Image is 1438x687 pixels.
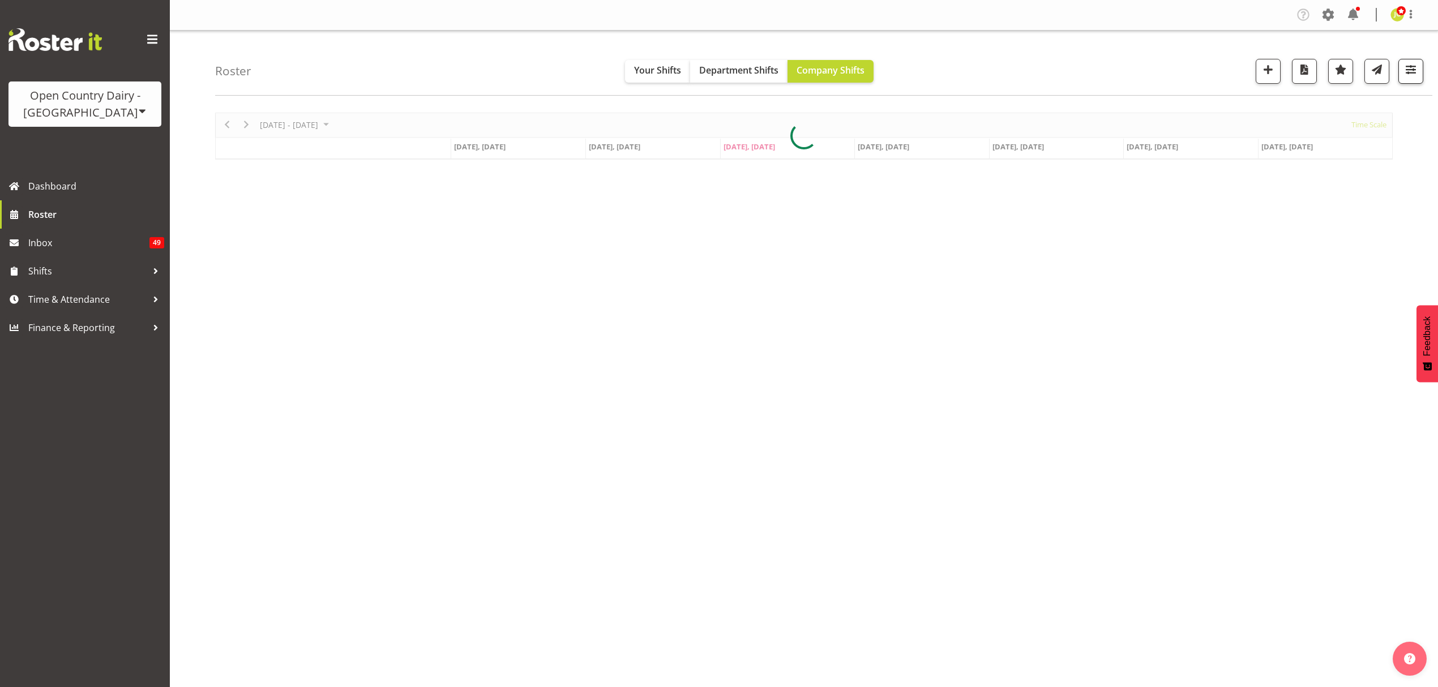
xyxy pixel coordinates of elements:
[215,65,251,78] h4: Roster
[28,234,149,251] span: Inbox
[699,64,778,76] span: Department Shifts
[149,237,164,248] span: 49
[28,319,147,336] span: Finance & Reporting
[788,60,874,83] button: Company Shifts
[1398,59,1423,84] button: Filter Shifts
[1416,305,1438,382] button: Feedback - Show survey
[634,64,681,76] span: Your Shifts
[1404,653,1415,664] img: help-xxl-2.png
[1328,59,1353,84] button: Highlight an important date within the roster.
[8,28,102,51] img: Rosterit website logo
[20,87,150,121] div: Open Country Dairy - [GEOGRAPHIC_DATA]
[28,263,147,280] span: Shifts
[1390,8,1404,22] img: jessica-greenwood7429.jpg
[1256,59,1281,84] button: Add a new shift
[28,206,164,223] span: Roster
[1422,316,1432,356] span: Feedback
[1364,59,1389,84] button: Send a list of all shifts for the selected filtered period to all rostered employees.
[690,60,788,83] button: Department Shifts
[28,291,147,308] span: Time & Attendance
[1292,59,1317,84] button: Download a PDF of the roster according to the set date range.
[625,60,690,83] button: Your Shifts
[28,178,164,195] span: Dashboard
[797,64,864,76] span: Company Shifts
